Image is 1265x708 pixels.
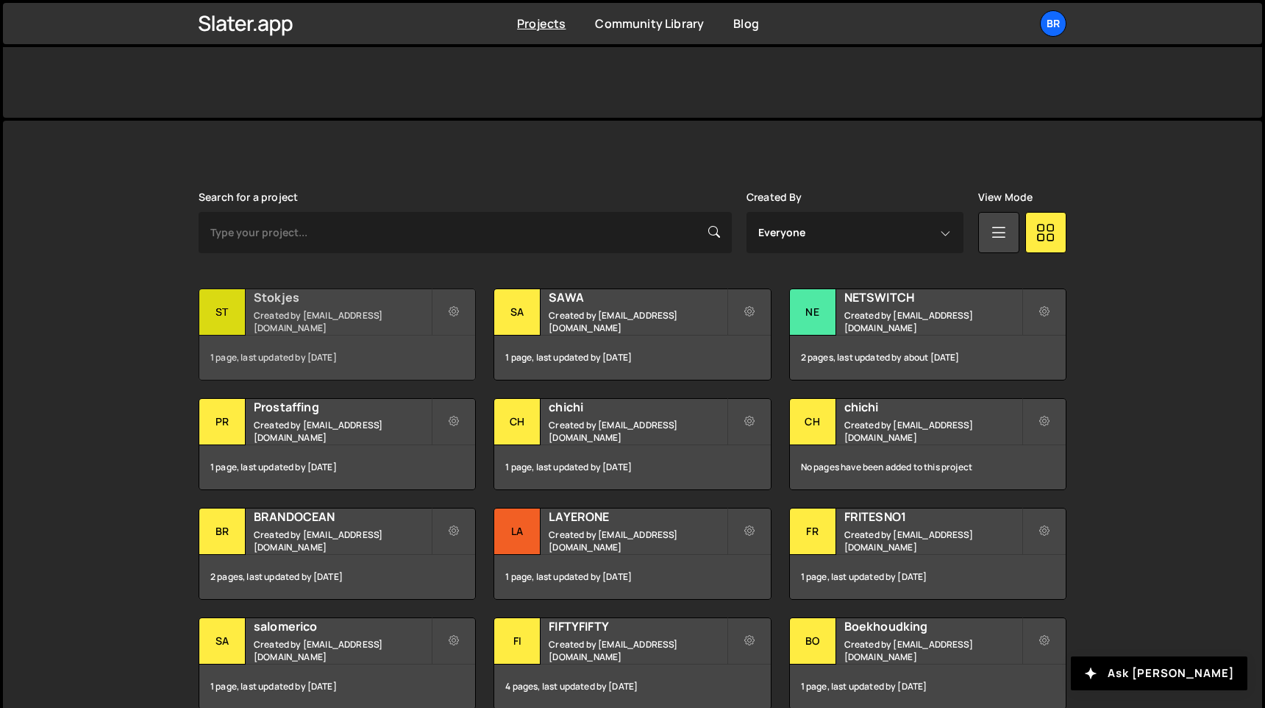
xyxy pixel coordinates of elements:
h2: chichi [549,399,726,415]
div: 1 page, last updated by [DATE] [494,445,770,489]
a: ch chichi Created by [EMAIL_ADDRESS][DOMAIN_NAME] 1 page, last updated by [DATE] [493,398,771,490]
small: Created by [EMAIL_ADDRESS][DOMAIN_NAME] [549,309,726,334]
a: ch chichi Created by [EMAIL_ADDRESS][DOMAIN_NAME] No pages have been added to this project [789,398,1066,490]
a: Projects [517,15,566,32]
div: sa [199,618,246,665]
a: br [1040,10,1066,37]
div: ch [790,399,836,445]
a: LA LAYERONE Created by [EMAIL_ADDRESS][DOMAIN_NAME] 1 page, last updated by [DATE] [493,508,771,600]
div: St [199,289,246,336]
div: BR [199,509,246,555]
div: Bo [790,618,836,665]
small: Created by [EMAIL_ADDRESS][DOMAIN_NAME] [549,528,726,553]
h2: BRANDOCEAN [254,509,431,525]
label: View Mode [978,191,1033,203]
small: Created by [EMAIL_ADDRESS][DOMAIN_NAME] [844,638,1022,663]
div: 2 pages, last updated by [DATE] [199,555,475,599]
label: Created By [746,191,802,203]
small: Created by [EMAIL_ADDRESS][DOMAIN_NAME] [254,638,431,663]
div: NE [790,289,836,336]
div: Pr [199,399,246,445]
div: 1 page, last updated by [DATE] [790,555,1066,599]
label: Search for a project [199,191,298,203]
div: 2 pages, last updated by about [DATE] [790,336,1066,380]
h2: LAYERONE [549,509,726,525]
div: SA [494,289,541,336]
div: No pages have been added to this project [790,445,1066,489]
button: Ask [PERSON_NAME] [1071,656,1247,690]
small: Created by [EMAIL_ADDRESS][DOMAIN_NAME] [844,309,1022,334]
h2: FRITESNO1 [844,509,1022,525]
div: FI [494,618,541,665]
div: LA [494,509,541,555]
h2: Boekhoudking [844,618,1022,634]
h2: NETSWITCH [844,289,1022,305]
small: Created by [EMAIL_ADDRESS][DOMAIN_NAME] [844,419,1022,444]
small: Created by [EMAIL_ADDRESS][DOMAIN_NAME] [254,528,431,553]
div: 1 page, last updated by [DATE] [494,336,770,380]
div: ch [494,399,541,445]
h2: chichi [844,399,1022,415]
h2: FIFTYFIFTY [549,618,726,634]
h2: Stokjes [254,289,431,305]
a: SA SAWA Created by [EMAIL_ADDRESS][DOMAIN_NAME] 1 page, last updated by [DATE] [493,288,771,380]
div: FR [790,509,836,555]
small: Created by [EMAIL_ADDRESS][DOMAIN_NAME] [254,309,431,334]
a: Community Library [595,15,704,32]
div: 1 page, last updated by [DATE] [494,555,770,599]
a: BR BRANDOCEAN Created by [EMAIL_ADDRESS][DOMAIN_NAME] 2 pages, last updated by [DATE] [199,508,476,600]
h2: SAWA [549,289,726,305]
h2: salomerico [254,618,431,634]
a: NE NETSWITCH Created by [EMAIL_ADDRESS][DOMAIN_NAME] 2 pages, last updated by about [DATE] [789,288,1066,380]
a: St Stokjes Created by [EMAIL_ADDRESS][DOMAIN_NAME] 1 page, last updated by [DATE] [199,288,476,380]
div: 1 page, last updated by [DATE] [199,445,475,489]
input: Type your project... [199,212,732,253]
small: Created by [EMAIL_ADDRESS][DOMAIN_NAME] [254,419,431,444]
small: Created by [EMAIL_ADDRESS][DOMAIN_NAME] [844,528,1022,553]
div: 1 page, last updated by [DATE] [199,336,475,380]
a: Pr Prostaffing Created by [EMAIL_ADDRESS][DOMAIN_NAME] 1 page, last updated by [DATE] [199,398,476,490]
h2: Prostaffing [254,399,431,415]
small: Created by [EMAIL_ADDRESS][DOMAIN_NAME] [549,419,726,444]
small: Created by [EMAIL_ADDRESS][DOMAIN_NAME] [549,638,726,663]
a: FR FRITESNO1 Created by [EMAIL_ADDRESS][DOMAIN_NAME] 1 page, last updated by [DATE] [789,508,1066,600]
a: Blog [733,15,759,32]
